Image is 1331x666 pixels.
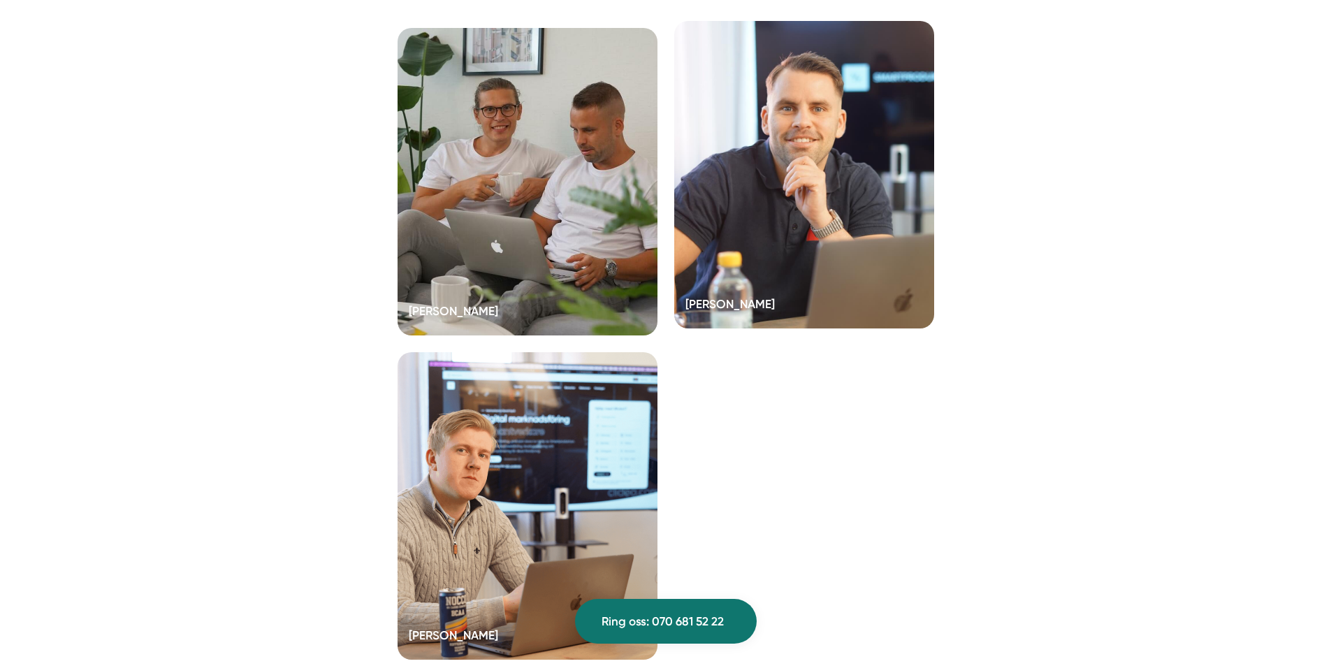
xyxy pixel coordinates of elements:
span: Ring oss: 070 681 52 22 [602,612,724,631]
h5: [PERSON_NAME] [409,626,498,649]
h5: [PERSON_NAME] [685,295,775,317]
a: [PERSON_NAME] [674,21,934,328]
a: Ring oss: 070 681 52 22 [575,599,757,644]
a: [PERSON_NAME] [398,28,657,335]
a: [PERSON_NAME] [398,352,657,660]
h5: [PERSON_NAME] [409,302,498,324]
